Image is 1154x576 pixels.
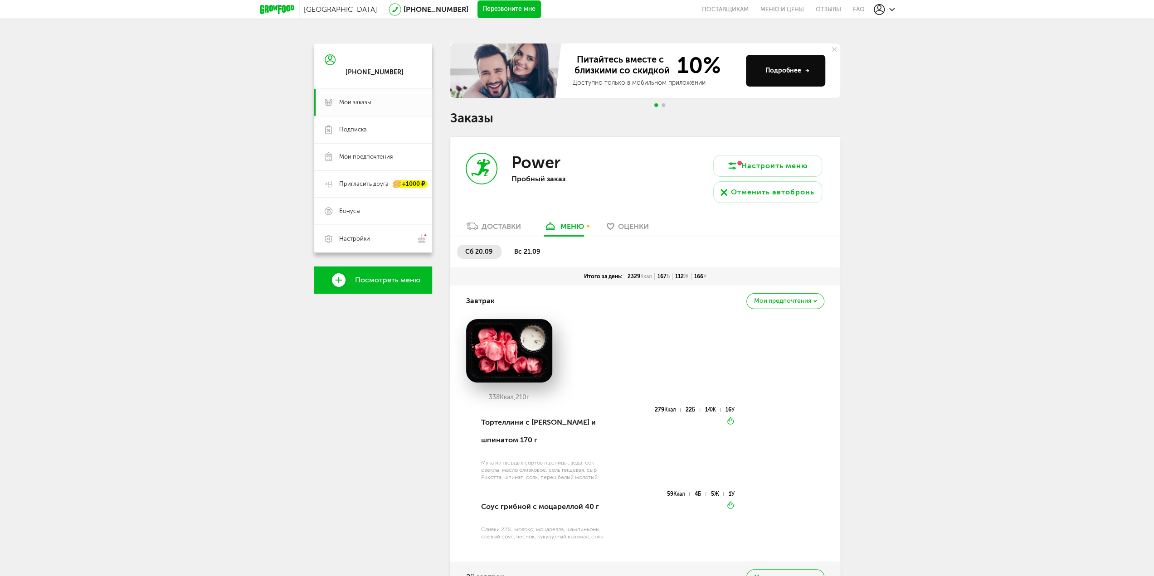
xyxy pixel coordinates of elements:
[511,153,560,172] h3: Power
[339,98,371,106] span: Мои заказы
[726,408,735,412] div: 16
[314,170,432,198] a: Пригласить друга +1000 ₽
[703,273,706,280] span: У
[713,181,822,203] button: Отменить автобронь
[539,221,589,236] a: меню
[711,492,724,496] div: 5
[714,491,719,497] span: Ж
[355,276,420,284] span: Посмотреть меню
[465,248,492,256] span: сб 20.09
[339,153,393,161] span: Мои предпочтения
[667,273,670,280] span: Б
[731,187,814,198] div: Отменить автобронь
[466,394,552,401] div: 338 210
[581,273,625,280] div: Итого за день:
[500,393,516,401] span: Ккал,
[560,222,584,231] div: меню
[765,66,809,75] div: Подробнее
[655,408,681,412] div: 279
[673,491,685,497] span: Ккал
[672,273,691,280] div: 112
[481,526,607,540] div: Сливки 22%, молоко, моцарелла, шампиньоны, соевый соус, чеснок, кукурузный крахмал, соль
[314,116,432,143] a: Подписка
[450,44,564,98] img: family-banner.579af9d.jpg
[450,112,840,124] h1: Заказы
[705,408,721,412] div: 14
[339,126,367,134] span: Подписка
[404,5,468,14] a: [PHONE_NUMBER]
[664,407,676,413] span: Ккал
[711,407,716,413] span: Ж
[731,491,735,497] span: У
[692,407,695,413] span: Б
[511,174,629,183] p: Пробный заказ
[482,222,521,231] div: Доставки
[713,155,822,177] button: Настроить меню
[314,143,432,170] a: Мои предпочтения
[731,407,735,413] span: У
[314,198,432,225] a: Бонусы
[462,221,526,236] a: Доставки
[514,248,540,256] span: вс 21.09
[339,207,360,215] span: Бонусы
[684,273,689,280] span: Ж
[573,54,672,77] span: Питайтесь вместе с близкими со скидкой
[655,273,672,280] div: 167
[691,273,709,280] div: 166
[346,68,404,77] div: [PHONE_NUMBER]
[481,491,607,522] div: Соус грибной с моцареллой 40 г
[695,492,706,496] div: 4
[618,222,649,231] span: Оценки
[654,103,658,107] span: Go to slide 1
[477,0,541,19] button: Перезвоните мне
[625,273,655,280] div: 2329
[339,180,389,188] span: Пригласить друга
[573,78,739,87] div: Доступно только в мобильном приложении
[393,180,428,188] div: +1000 ₽
[640,273,652,280] span: Ккал
[698,491,701,497] span: Б
[304,5,377,14] span: [GEOGRAPHIC_DATA]
[602,221,653,236] a: Оценки
[686,408,700,412] div: 22
[754,298,811,304] span: Мои предпочтения
[481,407,607,455] div: Тортеллини с [PERSON_NAME] и шпинатом 170 г
[526,393,529,401] span: г
[729,492,735,496] div: 1
[339,235,370,243] span: Настройки
[314,225,432,252] a: Настройки
[481,459,607,481] div: Мука из твердых сортов пшеницы, вода, сок свеклы, масло оливковое, соль пищевая, сыр Рикотта, шпи...
[746,55,825,87] button: Подробнее
[314,89,432,116] a: Мои заказы
[314,266,432,294] a: Посмотреть меню
[672,54,721,77] span: 10%
[667,492,690,496] div: 59
[662,103,665,107] span: Go to slide 2
[466,319,552,382] img: big_tsROXB5P9kwqKV4s.png
[466,292,495,310] h4: Завтрак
